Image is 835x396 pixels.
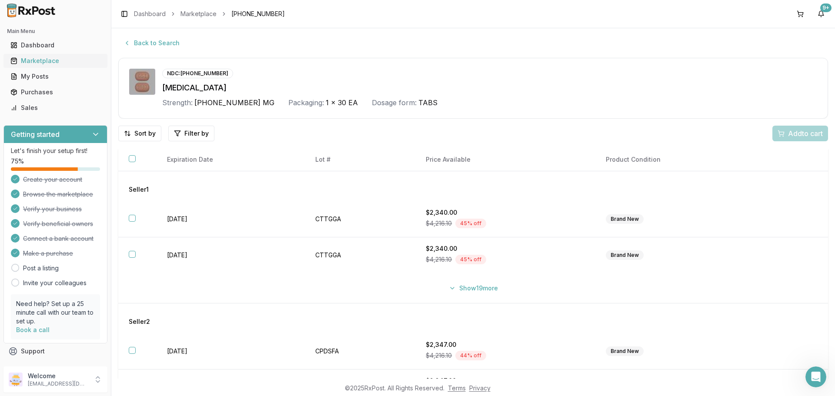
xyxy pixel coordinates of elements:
div: 45 % off [455,219,486,228]
a: Marketplace [7,53,104,69]
div: Brand New [606,250,644,260]
th: Product Condition [595,148,763,171]
div: $2,340.00 [426,208,585,217]
span: Browse the marketplace [23,190,93,199]
div: Strength: [162,97,193,108]
button: Sales [3,101,107,115]
button: Purchases [3,85,107,99]
div: [MEDICAL_DATA] [162,82,817,94]
img: Biktarvy 50-200-25 MG TABS [129,69,155,95]
a: Invite your colleagues [23,279,87,287]
a: Dashboard [7,37,104,53]
div: Dashboard [10,41,100,50]
div: $2,340.00 [426,244,585,253]
td: [DATE] [157,333,305,369]
td: [DATE] [157,237,305,273]
a: Purchases [7,84,104,100]
h2: Main Menu [7,28,104,35]
div: $2,347.00 [426,340,585,349]
button: Sort by [118,126,161,141]
div: Packaging: [288,97,324,108]
p: [EMAIL_ADDRESS][DOMAIN_NAME] [28,380,88,387]
nav: breadcrumb [134,10,285,18]
button: Back to Search [118,35,185,51]
div: My Posts [10,72,100,81]
th: Expiration Date [157,148,305,171]
p: Let's finish your setup first! [11,146,100,155]
button: Dashboard [3,38,107,52]
div: Sales [10,103,100,112]
button: Filter by [168,126,214,141]
th: Lot # [305,148,415,171]
span: Feedback [21,363,50,371]
span: Seller 2 [129,317,150,326]
div: NDC: [PHONE_NUMBER] [162,69,233,78]
button: My Posts [3,70,107,83]
div: Brand New [606,346,644,356]
span: $4,216.10 [426,219,452,228]
span: Make a purchase [23,249,73,258]
div: Marketplace [10,57,100,65]
button: Marketplace [3,54,107,68]
a: My Posts [7,69,104,84]
span: 1 x 30 EA [326,97,358,108]
span: [PHONE_NUMBER] [231,10,285,18]
span: Seller 1 [129,185,149,194]
span: $4,216.10 [426,255,452,264]
span: Create your account [23,175,82,184]
span: Filter by [184,129,209,138]
p: Welcome [28,372,88,380]
img: RxPost Logo [3,3,59,17]
a: Post a listing [23,264,59,273]
span: Verify beneficial owners [23,220,93,228]
button: Support [3,343,107,359]
td: [DATE] [157,201,305,237]
span: [PHONE_NUMBER] MG [194,97,274,108]
th: Price Available [415,148,595,171]
a: Privacy [469,384,491,392]
span: Sort by [134,129,156,138]
div: 44 % off [455,351,486,360]
div: $2,347.00 [426,376,585,385]
div: Purchases [10,88,100,97]
div: Brand New [606,214,644,224]
h3: Getting started [11,129,60,140]
div: Dosage form: [372,97,417,108]
a: Book a call [16,326,50,333]
div: 9+ [820,3,832,12]
a: Dashboard [134,10,166,18]
span: Connect a bank account [23,234,94,243]
button: 9+ [814,7,828,21]
a: Sales [7,100,104,116]
div: 45 % off [455,255,486,264]
span: 75 % [11,157,24,166]
img: User avatar [9,373,23,386]
span: TABS [418,97,438,108]
iframe: Intercom live chat [805,366,826,387]
span: Verify your business [23,205,82,213]
a: Terms [448,384,466,392]
p: Need help? Set up a 25 minute call with our team to set up. [16,299,95,326]
td: CTTGGA [305,237,415,273]
button: Feedback [3,359,107,375]
td: CTTGGA [305,201,415,237]
td: CPDSFA [305,333,415,369]
button: Show19more [444,280,503,296]
span: $4,216.10 [426,351,452,360]
a: Marketplace [180,10,217,18]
